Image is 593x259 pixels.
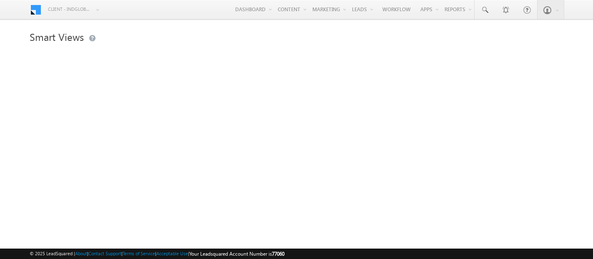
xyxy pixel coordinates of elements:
[123,251,155,256] a: Terms of Service
[156,251,188,256] a: Acceptable Use
[75,251,87,256] a: About
[88,251,121,256] a: Contact Support
[30,30,84,43] span: Smart Views
[189,251,284,257] span: Your Leadsquared Account Number is
[30,250,284,258] span: © 2025 LeadSquared | | | | |
[272,251,284,257] span: 77060
[48,5,92,13] span: Client - indglobal1 (77060)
